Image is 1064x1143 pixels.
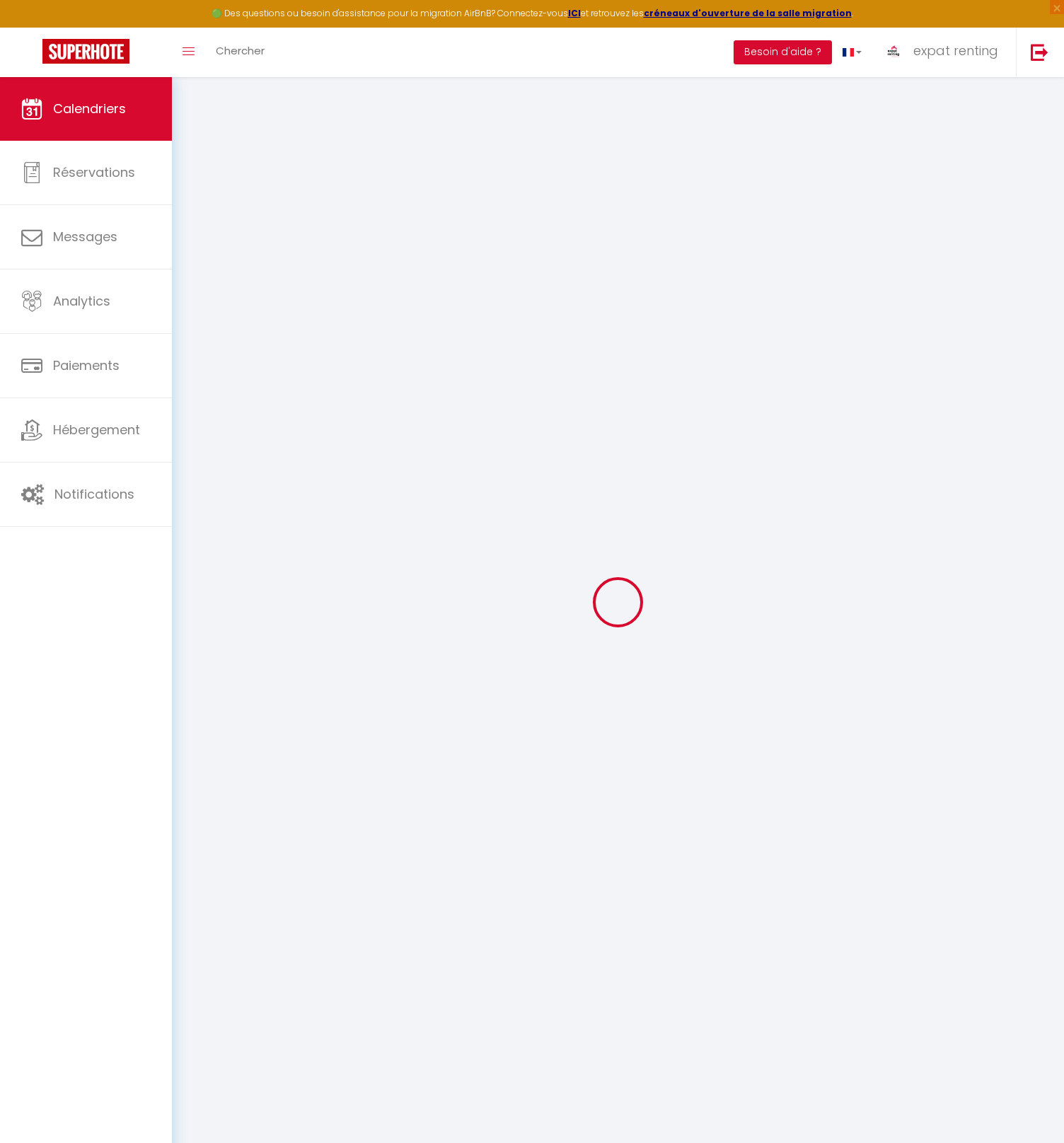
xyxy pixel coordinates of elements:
a: créneaux d'ouverture de la salle migration [644,7,852,19]
span: Chercher [216,43,265,58]
span: Hébergement [53,421,140,439]
span: Analytics [53,292,110,310]
button: Ouvrir le widget de chat LiveChat [11,6,54,48]
span: Paiements [53,356,120,374]
img: Super Booking [42,39,129,64]
img: ... [883,40,904,62]
a: ICI [568,7,581,19]
span: Réservations [53,163,135,181]
a: Chercher [205,28,275,77]
span: Notifications [54,485,134,503]
span: Calendriers [53,100,126,117]
span: expat renting [913,42,998,59]
button: Besoin d'aide ? [734,40,832,64]
a: ... expat renting [872,28,1016,77]
img: logout [1031,43,1048,61]
span: Messages [53,228,117,245]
